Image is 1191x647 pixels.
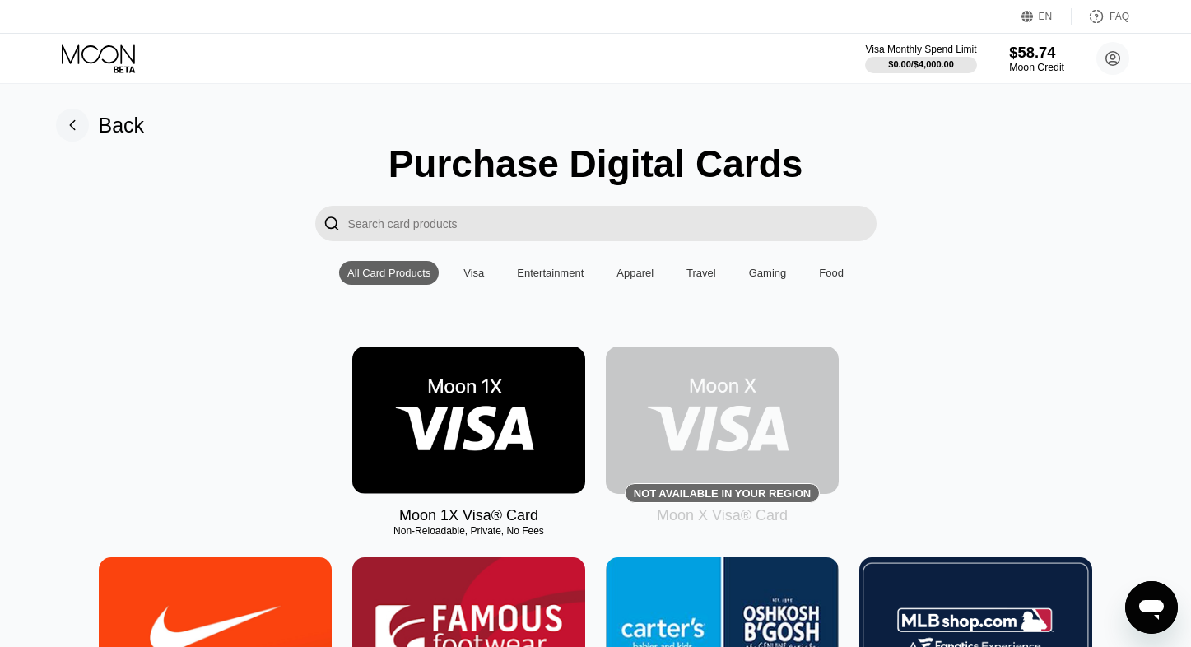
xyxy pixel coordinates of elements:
[455,261,492,285] div: Visa
[1009,44,1064,73] div: $58.74Moon Credit
[819,267,844,279] div: Food
[888,59,954,69] div: $0.00 / $4,000.00
[606,347,839,494] div: Not available in your region
[749,267,787,279] div: Gaming
[1009,62,1064,73] div: Moon Credit
[399,507,538,524] div: Moon 1X Visa® Card
[348,206,877,241] input: Search card products
[1110,11,1129,22] div: FAQ
[1021,8,1072,25] div: EN
[865,44,976,55] div: Visa Monthly Spend Limit
[388,142,803,186] div: Purchase Digital Cards
[99,114,145,137] div: Back
[741,261,795,285] div: Gaming
[865,44,976,73] div: Visa Monthly Spend Limit$0.00/$4,000.00
[634,487,811,500] div: Not available in your region
[616,267,654,279] div: Apparel
[517,267,584,279] div: Entertainment
[678,261,724,285] div: Travel
[1039,11,1053,22] div: EN
[509,261,592,285] div: Entertainment
[608,261,662,285] div: Apparel
[686,267,716,279] div: Travel
[1072,8,1129,25] div: FAQ
[1009,44,1064,61] div: $58.74
[56,109,145,142] div: Back
[323,214,340,233] div: 
[1125,581,1178,634] iframe: Button to launch messaging window
[315,206,348,241] div: 
[339,261,439,285] div: All Card Products
[352,525,585,537] div: Non-Reloadable, Private, No Fees
[657,507,788,524] div: Moon X Visa® Card
[811,261,852,285] div: Food
[347,267,430,279] div: All Card Products
[463,267,484,279] div: Visa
